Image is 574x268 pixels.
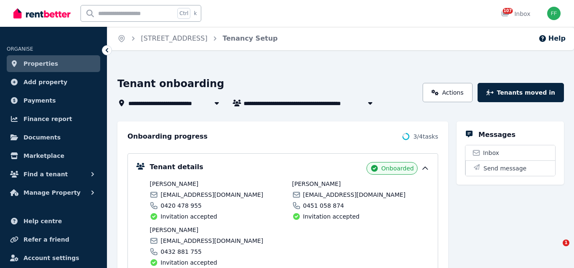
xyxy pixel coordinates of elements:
[413,132,438,141] span: 3 / 4 tasks
[7,147,100,164] a: Marketplace
[194,10,197,17] span: k
[23,59,58,69] span: Properties
[161,258,217,267] span: Invitation accepted
[117,77,224,90] h1: Tenant onboarding
[23,188,81,198] span: Manage Property
[23,216,62,226] span: Help centre
[303,212,360,221] span: Invitation accepted
[223,33,278,44] span: Tenancy Setup
[303,201,344,210] span: 0451 058 874
[7,166,100,183] button: Find a tenant
[161,212,217,221] span: Invitation accepted
[478,83,564,102] button: Tenants moved in
[7,92,100,109] a: Payments
[161,247,202,256] span: 0432 881 755
[150,162,203,172] h5: Tenant details
[465,160,555,176] button: Send message
[23,95,56,106] span: Payments
[7,55,100,72] a: Properties
[7,46,33,52] span: ORGANISE
[150,180,287,188] span: [PERSON_NAME]
[303,191,406,199] span: [EMAIL_ADDRESS][DOMAIN_NAME]
[13,7,70,20] img: RentBetter
[478,130,515,140] h5: Messages
[538,33,566,44] button: Help
[501,10,530,18] div: Inbox
[177,8,190,19] span: Ctrl
[23,151,64,161] span: Marketplace
[465,145,555,160] a: Inbox
[150,226,287,234] span: [PERSON_NAME]
[503,8,513,14] span: 107
[23,114,72,124] span: Finance report
[563,240,569,246] span: 1
[127,131,208,142] h2: Onboarding progress
[483,164,527,173] span: Send message
[545,240,566,260] iframe: Intercom live chat
[161,201,202,210] span: 0420 478 955
[161,237,263,245] span: [EMAIL_ADDRESS][DOMAIN_NAME]
[161,191,263,199] span: [EMAIL_ADDRESS][DOMAIN_NAME]
[292,180,430,188] span: [PERSON_NAME]
[483,149,499,157] span: Inbox
[23,169,68,179] span: Find a tenant
[23,77,68,87] span: Add property
[423,83,473,102] a: Actions
[23,253,79,263] span: Account settings
[7,111,100,127] a: Finance report
[141,34,208,42] a: [STREET_ADDRESS]
[107,27,288,50] nav: Breadcrumb
[23,234,69,245] span: Refer a friend
[7,184,100,201] button: Manage Property
[23,132,61,142] span: Documents
[7,213,100,229] a: Help centre
[547,7,561,20] img: Frank frank@northwardrentals.com.au
[381,164,414,173] span: Onboarded
[7,129,100,146] a: Documents
[7,250,100,266] a: Account settings
[7,231,100,248] a: Refer a friend
[7,74,100,90] a: Add property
